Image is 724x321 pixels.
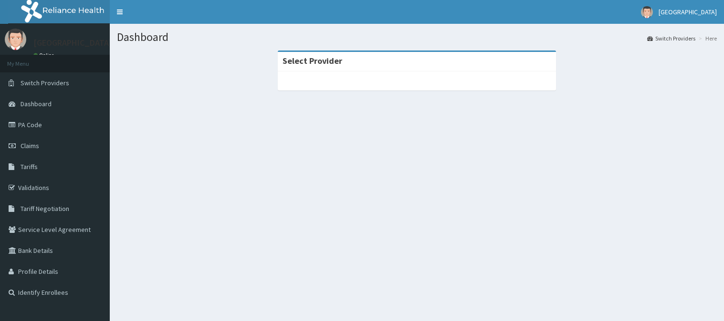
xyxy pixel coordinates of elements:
[21,162,38,171] span: Tariffs
[5,29,26,50] img: User Image
[659,8,717,16] span: [GEOGRAPHIC_DATA]
[283,55,342,66] strong: Select Provider
[33,39,112,47] p: [GEOGRAPHIC_DATA]
[117,31,717,43] h1: Dashboard
[21,141,39,150] span: Claims
[21,100,52,108] span: Dashboard
[21,204,69,213] span: Tariff Negotiation
[21,79,69,87] span: Switch Providers
[641,6,653,18] img: User Image
[696,34,717,42] li: Here
[33,52,56,59] a: Online
[647,34,695,42] a: Switch Providers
